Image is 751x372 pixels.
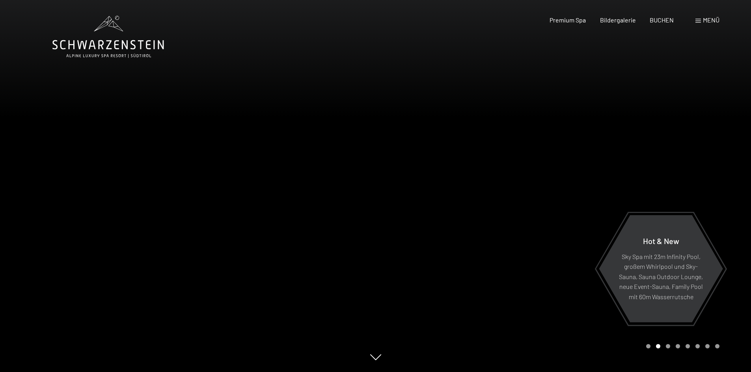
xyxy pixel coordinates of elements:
div: Carousel Page 4 [676,344,680,348]
span: Menü [703,16,719,24]
div: Carousel Pagination [643,344,719,348]
div: Carousel Page 2 (Current Slide) [656,344,660,348]
a: Bildergalerie [600,16,636,24]
a: Hot & New Sky Spa mit 23m Infinity Pool, großem Whirlpool und Sky-Sauna, Sauna Outdoor Lounge, ne... [598,215,723,323]
div: Carousel Page 7 [705,344,710,348]
div: Carousel Page 1 [646,344,650,348]
div: Carousel Page 3 [666,344,670,348]
p: Sky Spa mit 23m Infinity Pool, großem Whirlpool und Sky-Sauna, Sauna Outdoor Lounge, neue Event-S... [618,251,704,302]
div: Carousel Page 5 [686,344,690,348]
a: BUCHEN [650,16,674,24]
a: Premium Spa [550,16,586,24]
div: Carousel Page 6 [695,344,700,348]
div: Carousel Page 8 [715,344,719,348]
span: Hot & New [643,236,679,245]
